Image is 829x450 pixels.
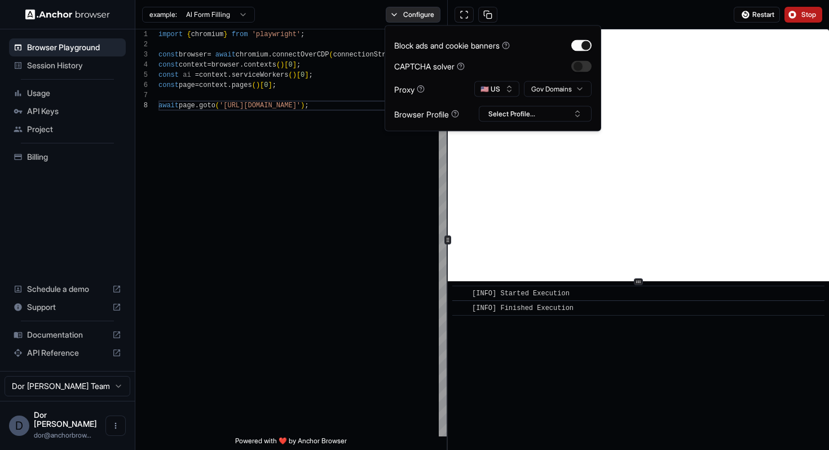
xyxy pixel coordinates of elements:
[195,71,199,79] span: =
[524,81,592,97] button: Gov Domains
[135,90,148,101] div: 7
[27,283,108,295] span: Schedule a demo
[135,101,148,111] div: 8
[235,436,347,450] span: Powered with ❤️ by Anchor Browser
[268,51,272,59] span: .
[34,410,97,429] span: Dor Dankner
[472,304,574,312] span: [INFO] Finished Execution
[244,61,276,69] span: contexts
[474,81,519,97] button: 🇺🇸 US
[252,81,256,89] span: (
[305,71,308,79] span: ]
[135,80,148,90] div: 6
[158,51,179,59] span: const
[211,61,240,69] span: browser
[215,102,219,110] span: (
[135,70,148,80] div: 5
[232,30,248,38] span: from
[27,88,121,99] span: Usage
[784,7,822,23] button: Stop
[301,71,305,79] span: 0
[158,71,179,79] span: const
[207,61,211,69] span: =
[195,102,199,110] span: .
[288,71,292,79] span: (
[394,40,510,51] div: Block ads and cookie banners
[329,51,333,59] span: (
[734,7,780,23] button: Restart
[179,51,207,59] span: browser
[232,71,289,79] span: serviceWorkers
[27,347,108,359] span: API Reference
[272,81,276,89] span: ;
[149,10,177,19] span: example:
[158,102,179,110] span: await
[179,81,195,89] span: page
[27,124,121,135] span: Project
[34,431,91,439] span: dor@anchorbrowser.io
[297,61,301,69] span: ;
[158,30,183,38] span: import
[280,61,284,69] span: )
[260,81,264,89] span: [
[135,29,148,40] div: 1
[25,9,110,20] img: Anchor Logo
[394,108,459,120] div: Browser Profile
[215,51,236,59] span: await
[9,148,126,166] div: Billing
[223,30,227,38] span: }
[232,81,252,89] span: pages
[801,10,817,19] span: Stop
[264,81,268,89] span: 0
[394,83,425,95] div: Proxy
[276,61,280,69] span: (
[293,71,297,79] span: )
[9,120,126,138] div: Project
[135,40,148,50] div: 2
[207,51,211,59] span: =
[284,61,288,69] span: [
[9,326,126,344] div: Documentation
[458,288,464,299] span: ​
[455,7,474,23] button: Open in full screen
[752,10,774,19] span: Restart
[27,42,121,53] span: Browser Playground
[27,106,121,117] span: API Keys
[297,71,301,79] span: [
[105,416,126,436] button: Open menu
[183,71,191,79] span: ai
[9,56,126,75] div: Session History
[288,61,292,69] span: 0
[9,84,126,102] div: Usage
[305,102,308,110] span: ;
[227,71,231,79] span: .
[9,102,126,120] div: API Keys
[195,81,199,89] span: =
[199,71,227,79] span: context
[158,61,179,69] span: const
[27,302,108,313] span: Support
[472,290,570,298] span: [INFO] Started Execution
[179,61,207,69] span: context
[187,30,191,38] span: {
[199,102,215,110] span: goto
[135,60,148,70] div: 4
[394,60,465,72] div: CAPTCHA solver
[219,102,301,110] span: '[URL][DOMAIN_NAME]'
[458,303,464,314] span: ​
[236,51,268,59] span: chromium
[293,61,297,69] span: ]
[309,71,313,79] span: ;
[27,60,121,71] span: Session History
[240,61,244,69] span: .
[301,30,305,38] span: ;
[252,30,301,38] span: 'playwright'
[227,81,231,89] span: .
[27,329,108,340] span: Documentation
[268,81,272,89] span: ]
[478,7,497,23] button: Copy session ID
[9,416,29,436] div: D
[199,81,227,89] span: context
[9,344,126,362] div: API Reference
[27,151,121,163] span: Billing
